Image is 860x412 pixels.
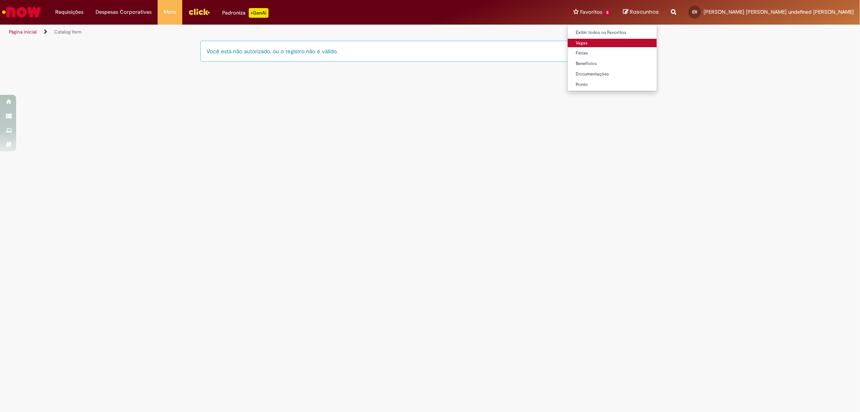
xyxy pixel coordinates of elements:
[630,8,659,16] span: Rascunhos
[568,39,657,48] a: Vagas
[568,28,657,37] a: Exibir todos os Favoritos
[568,49,657,58] a: Férias
[249,8,269,18] p: +GenAi
[568,70,657,79] a: Documentações
[623,8,659,16] a: Rascunhos
[6,25,567,40] ul: Trilhas de página
[96,8,152,16] span: Despesas Corporativas
[9,29,37,35] a: Página inicial
[692,9,697,15] span: ER
[580,8,602,16] span: Favoritos
[704,8,854,15] span: [PERSON_NAME] [PERSON_NAME] undefined [PERSON_NAME]
[567,24,657,91] ul: Favoritos
[568,59,657,68] a: Benefícios
[200,41,581,62] div: Você está não autorizado, ou o registro não é válido.
[604,9,611,16] span: 5
[568,80,657,89] a: Ponto
[188,6,210,18] img: click_logo_yellow_360x200.png
[54,29,81,35] a: Catalog Item
[164,8,176,16] span: More
[222,8,269,18] div: Padroniza
[55,8,83,16] span: Requisições
[1,4,42,20] img: ServiceNow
